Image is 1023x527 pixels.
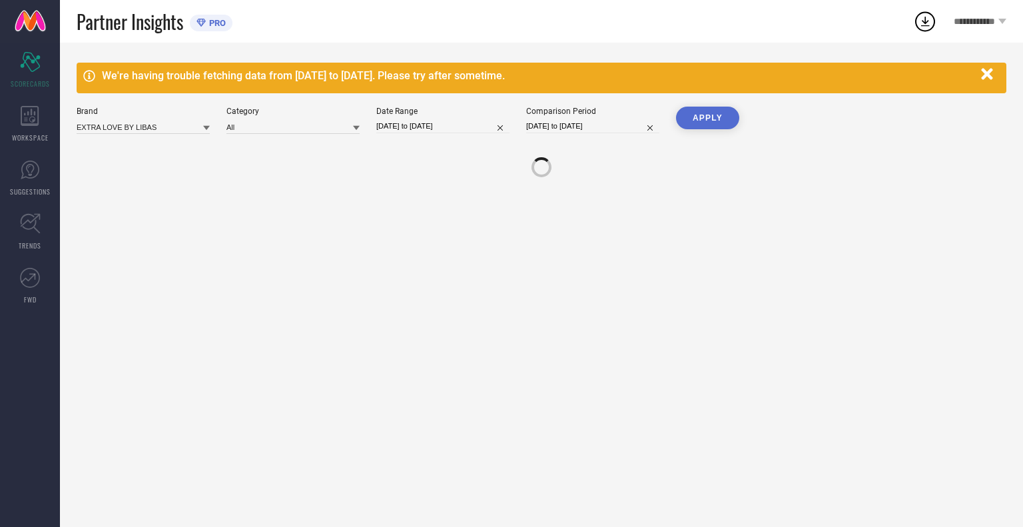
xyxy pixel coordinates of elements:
[102,69,974,82] div: We're having trouble fetching data from [DATE] to [DATE]. Please try after sometime.
[11,79,50,89] span: SCORECARDS
[77,8,183,35] span: Partner Insights
[226,107,360,116] div: Category
[19,241,41,251] span: TRENDS
[77,107,210,116] div: Brand
[526,119,659,133] input: Select comparison period
[206,18,226,28] span: PRO
[526,107,659,116] div: Comparison Period
[376,119,510,133] input: Select date range
[913,9,937,33] div: Open download list
[676,107,739,129] button: APPLY
[24,294,37,304] span: FWD
[10,187,51,197] span: SUGGESTIONS
[376,107,510,116] div: Date Range
[12,133,49,143] span: WORKSPACE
